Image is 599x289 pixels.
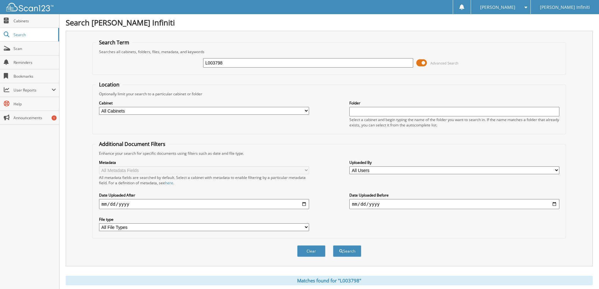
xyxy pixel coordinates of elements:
[14,74,56,79] span: Bookmarks
[349,100,559,106] label: Folder
[52,115,57,120] div: 1
[14,60,56,65] span: Reminders
[96,141,169,147] legend: Additional Document Filters
[96,91,563,97] div: Optionally limit your search to a particular cabinet or folder
[540,5,590,9] span: [PERSON_NAME] Infiniti
[349,160,559,165] label: Uploaded By
[480,5,515,9] span: [PERSON_NAME]
[165,180,173,186] a: here
[66,276,593,285] div: Matches found for "L003798"
[99,160,309,165] label: Metadata
[96,39,132,46] legend: Search Term
[99,217,309,222] label: File type
[6,3,53,11] img: scan123-logo-white.svg
[349,117,559,128] div: Select a cabinet and begin typing the name of the folder you want to search in. If the name match...
[99,100,309,106] label: Cabinet
[14,115,56,120] span: Announcements
[14,46,56,51] span: Scan
[333,245,361,257] button: Search
[349,199,559,209] input: end
[66,17,593,28] h1: Search [PERSON_NAME] Infiniti
[349,192,559,198] label: Date Uploaded Before
[14,101,56,107] span: Help
[297,245,325,257] button: Clear
[14,18,56,24] span: Cabinets
[96,151,563,156] div: Enhance your search for specific documents using filters such as date and file type.
[14,32,55,37] span: Search
[14,87,52,93] span: User Reports
[430,61,458,65] span: Advanced Search
[96,49,563,54] div: Searches all cabinets, folders, files, metadata, and keywords
[99,199,309,209] input: start
[96,81,123,88] legend: Location
[99,192,309,198] label: Date Uploaded After
[99,175,309,186] div: All metadata fields are searched by default. Select a cabinet with metadata to enable filtering b...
